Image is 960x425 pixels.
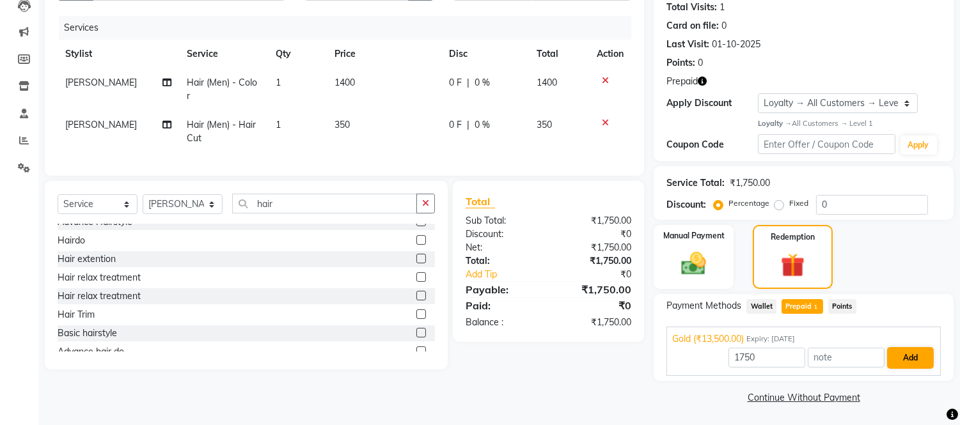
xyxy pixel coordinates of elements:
img: _cash.svg [673,249,714,278]
div: 0 [698,56,703,70]
div: 1 [720,1,725,14]
div: Discount: [456,228,549,241]
a: Add Tip [456,268,564,281]
span: | [467,118,469,132]
th: Total [530,40,590,68]
div: Hair relax treatment [58,271,141,284]
div: ₹0 [564,268,641,281]
input: Search or Scan [232,194,417,213]
div: ₹0 [549,298,641,313]
div: Hair Trim [58,308,95,321]
div: 0 [721,19,727,33]
th: Qty [268,40,327,68]
span: 350 [537,119,553,130]
input: note [808,348,885,367]
label: Redemption [771,231,815,243]
span: 0 F [449,118,462,132]
span: Gold (₹13,500.00) [672,332,744,346]
div: Hair relax treatment [58,290,141,303]
div: ₹1,750.00 [549,282,641,297]
span: 1 [276,77,281,88]
span: 1400 [334,77,355,88]
span: Total [466,195,495,208]
th: Disc [441,40,529,68]
div: All Customers → Level 1 [758,118,941,129]
th: Stylist [58,40,180,68]
div: Paid: [456,298,549,313]
span: [PERSON_NAME] [65,77,137,88]
span: Hair (Men) - Hair Cut [187,119,256,144]
strong: Loyalty → [758,119,792,128]
div: Apply Discount [666,97,758,110]
div: Service Total: [666,176,725,190]
span: 0 % [475,76,490,89]
div: Sub Total: [456,214,549,228]
div: Coupon Code [666,138,758,151]
input: Enter Offer / Coupon Code [758,134,895,154]
div: 01-10-2025 [712,38,760,51]
label: Percentage [728,197,769,209]
div: Advance hair do [58,345,124,359]
span: 350 [334,119,350,130]
span: Prepaid [782,299,823,314]
div: Services [59,16,641,40]
div: Total Visits: [666,1,717,14]
div: ₹0 [549,228,641,241]
span: 1 [276,119,281,130]
span: 0 % [475,118,490,132]
span: 0 F [449,76,462,89]
button: Apply [901,135,937,155]
span: 1 [812,304,819,311]
div: Last Visit: [666,38,709,51]
span: Hair (Men) - Color [187,77,258,102]
span: Prepaid [666,75,698,88]
div: Discount: [666,198,706,212]
th: Service [180,40,269,68]
div: Payable: [456,282,549,297]
div: ₹1,750.00 [549,241,641,254]
div: Net: [456,241,549,254]
span: Points [828,299,856,314]
div: Card on file: [666,19,719,33]
div: Balance : [456,316,549,329]
span: Payment Methods [666,299,741,313]
th: Action [589,40,631,68]
div: ₹1,750.00 [549,254,641,268]
span: Expiry: [DATE] [746,334,795,344]
label: Manual Payment [663,230,725,242]
div: ₹1,750.00 [549,214,641,228]
th: Price [327,40,441,68]
img: _gift.svg [773,251,812,280]
span: 1400 [537,77,558,88]
div: Hair extention [58,252,116,266]
span: Wallet [746,299,776,314]
div: ₹1,750.00 [730,176,770,190]
button: Add [887,347,934,369]
div: ₹1,750.00 [549,316,641,329]
input: Amount [728,348,805,367]
div: Points: [666,56,695,70]
span: | [467,76,469,89]
a: Continue Without Payment [656,391,951,405]
label: Fixed [789,197,808,209]
div: Total: [456,254,549,268]
div: Basic hairstyle [58,327,117,340]
div: Hairdo [58,234,85,247]
span: [PERSON_NAME] [65,119,137,130]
